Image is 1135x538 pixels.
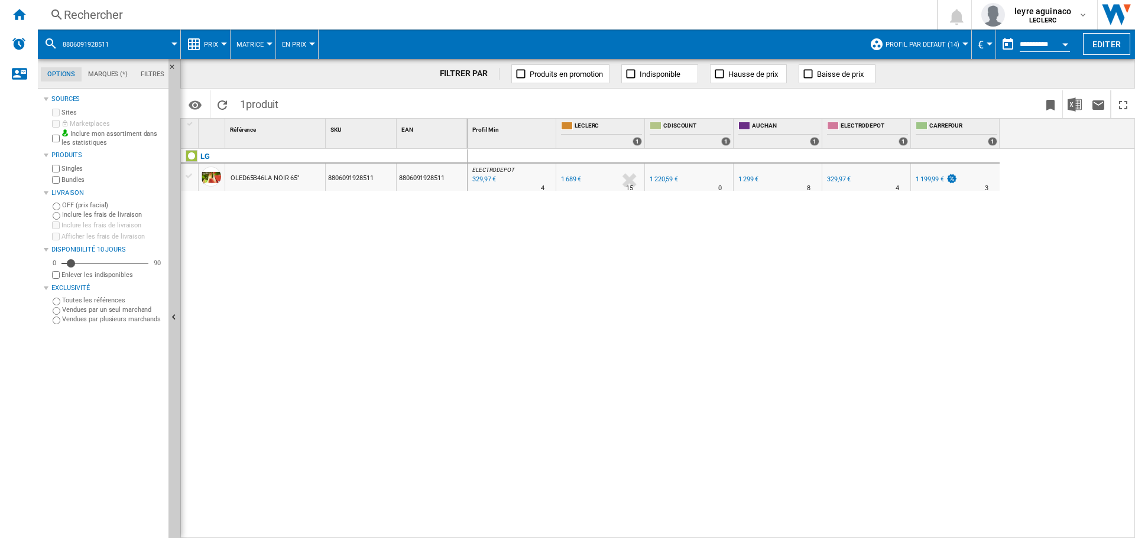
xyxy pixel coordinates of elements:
button: Options [183,94,207,115]
div: Délai de livraison : 8 jours [807,182,810,194]
input: Vendues par plusieurs marchands [53,317,60,324]
input: Sites [52,109,60,116]
div: 1 offers sold by LECLERC [633,137,642,146]
div: FILTRER PAR [440,68,500,80]
button: Prix [204,30,224,59]
div: 1 199,99 € [916,175,944,183]
button: 8806091928511 [63,30,121,59]
div: Délai de livraison : 3 jours [985,182,988,194]
div: 1 offers sold by ELECTRODEPOT [899,137,908,146]
span: leyre aguinaco [1014,5,1071,17]
div: Sort None [470,119,556,137]
span: CARREFOUR [929,122,997,132]
div: 0 [50,259,59,268]
label: Bundles [61,175,164,184]
label: Sites [61,108,164,117]
div: EAN Sort None [399,119,467,137]
label: Vendues par un seul marchand [62,305,164,314]
div: Livraison [51,188,164,198]
div: 1 offers sold by CDISCOUNT [721,137,731,146]
button: Baisse de prix [799,64,875,83]
div: 8806091928511 [326,164,396,191]
img: profile.jpg [981,3,1005,27]
button: Profil par défaut (14) [886,30,965,59]
div: ELECTRODEPOT 1 offers sold by ELECTRODEPOT [825,119,910,148]
div: 329,97 € [827,175,851,183]
div: 1 199,99 € [914,174,958,185]
span: Matrice [236,41,264,48]
div: Sort None [201,119,225,137]
input: Inclure les frais de livraison [52,221,60,229]
div: Produits [51,151,164,160]
span: AUCHAN [752,122,819,132]
span: 8806091928511 [63,41,109,48]
div: 1 220,59 € [648,174,678,185]
div: OLED65B46LA NOIR 65" [231,165,300,192]
div: Délai de livraison : 15 jours [626,182,633,194]
button: € [978,30,990,59]
input: Inclure mon assortiment dans les statistiques [52,131,60,146]
span: Produits en promotion [530,70,603,79]
b: LECLERC [1029,17,1056,24]
span: Référence [230,126,256,133]
button: Masquer [168,59,183,80]
md-tab-item: Filtres [134,67,171,81]
md-menu: Currency [972,30,996,59]
div: 329,97 € [825,174,851,185]
button: Editer [1083,33,1130,55]
label: Marketplaces [61,119,164,128]
div: 1 689 € [561,175,581,183]
span: Indisponible [640,70,680,79]
label: Inclure mon assortiment dans les statistiques [61,129,164,148]
div: 8806091928511 [397,164,467,191]
div: Mise à jour : mercredi 10 septembre 2025 12:48 [471,174,496,185]
button: Recharger [210,90,234,118]
button: Plein écran [1111,90,1135,118]
button: Créer un favoris [1039,90,1062,118]
span: ELECTRODEPOT [841,122,908,132]
div: CARREFOUR 1 offers sold by CARREFOUR [913,119,1000,148]
input: Toutes les références [53,298,60,305]
div: Rechercher [64,6,906,23]
div: Référence Sort None [228,119,325,137]
div: 90 [151,259,164,268]
div: Profil par défaut (14) [870,30,965,59]
button: md-calendar [996,32,1020,56]
span: SKU [330,126,342,133]
button: Open calendar [1055,32,1076,53]
div: Délai de livraison : 4 jours [896,182,899,194]
span: produit [246,98,278,110]
label: Vendues par plusieurs marchands [62,315,164,324]
label: Singles [61,164,164,173]
div: AUCHAN 1 offers sold by AUCHAN [736,119,822,148]
span: EAN [401,126,413,133]
div: Délai de livraison : 4 jours [541,182,544,194]
input: Afficher les frais de livraison [52,271,60,279]
div: 1 299 € [738,175,758,183]
label: Enlever les indisponibles [61,270,164,279]
div: Sources [51,94,164,104]
div: Sort None [328,119,396,137]
div: Exclusivité [51,283,164,293]
span: ELECTRODEPOT [472,167,515,173]
span: LECLERC [575,122,642,132]
label: OFF (prix facial) [62,201,164,210]
button: Indisponible [621,64,698,83]
button: Produits en promotion [511,64,609,83]
input: Bundles [52,176,60,184]
span: € [978,38,984,51]
label: Inclure les frais de livraison [61,221,164,230]
md-slider: Disponibilité [61,257,148,269]
div: 8806091928511 [44,30,174,59]
button: Télécharger au format Excel [1063,90,1087,118]
span: Baisse de prix [817,70,864,79]
input: Singles [52,165,60,172]
span: 1 [234,90,284,115]
img: alerts-logo.svg [12,37,26,51]
span: Profil par défaut (14) [886,41,959,48]
div: Sort None [228,119,325,137]
div: 1 220,59 € [650,175,678,183]
button: En Prix [282,30,312,59]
